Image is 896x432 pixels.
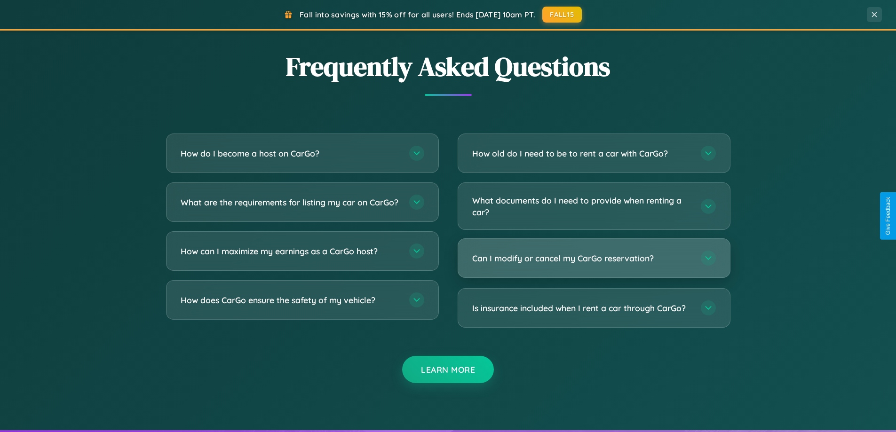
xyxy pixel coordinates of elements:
div: Give Feedback [885,197,891,235]
h3: How does CarGo ensure the safety of my vehicle? [181,294,400,306]
span: Fall into savings with 15% off for all users! Ends [DATE] 10am PT. [300,10,535,19]
h3: How do I become a host on CarGo? [181,148,400,159]
button: FALL15 [542,7,582,23]
button: Learn More [402,356,494,383]
h3: How old do I need to be to rent a car with CarGo? [472,148,691,159]
h3: How can I maximize my earnings as a CarGo host? [181,245,400,257]
h2: Frequently Asked Questions [166,48,730,85]
h3: Can I modify or cancel my CarGo reservation? [472,252,691,264]
h3: What documents do I need to provide when renting a car? [472,195,691,218]
h3: What are the requirements for listing my car on CarGo? [181,196,400,208]
h3: Is insurance included when I rent a car through CarGo? [472,302,691,314]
